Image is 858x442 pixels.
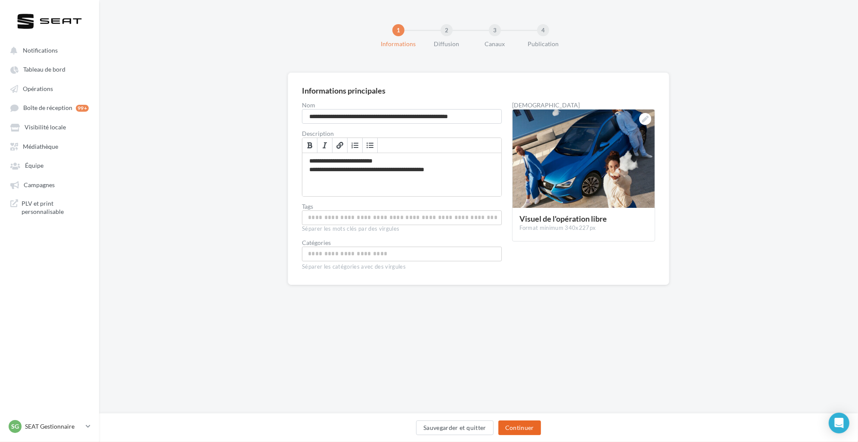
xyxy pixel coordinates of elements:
a: Campagnes [5,177,94,192]
div: 1 [392,24,404,36]
a: Lien [333,138,348,153]
a: PLV et print personnalisable [5,196,94,219]
a: Équipe [5,157,94,173]
div: Format minimum 340x227px [519,224,648,232]
label: Nom [302,102,502,108]
div: [DEMOGRAPHIC_DATA] [512,102,655,108]
div: Open Intercom Messenger [829,413,849,433]
span: Équipe [25,162,44,169]
div: Canaux [467,40,522,48]
span: Campagnes [24,181,55,188]
p: SEAT Gestionnaire [25,422,82,431]
div: Informations [371,40,426,48]
span: PLV et print personnalisable [22,199,89,216]
span: Notifications [23,47,58,54]
label: Description [302,131,502,137]
div: 2 [441,24,453,36]
div: Séparer les catégories avec des virgules [302,261,502,271]
span: Opérations [23,85,53,92]
div: Permet de préciser les enjeux de la campagne à vos affiliés [302,153,502,196]
a: Italique (⌘+I) [317,138,333,153]
div: Séparer les mots clés par des virgules [302,225,502,233]
div: Publication [516,40,571,48]
div: Informations principales [302,87,385,94]
div: Visuel de l'opération libre [519,215,648,223]
a: Tableau de bord [5,61,94,77]
a: Insérer/Supprimer une liste numérotée [348,138,363,153]
div: 99+ [76,105,89,112]
span: Tableau de bord [23,66,65,73]
span: Médiathèque [23,143,58,150]
a: SG SEAT Gestionnaire [7,418,92,435]
a: Médiathèque [5,138,94,154]
div: 3 [489,24,501,36]
a: Opérations [5,81,94,96]
input: Choisissez une catégorie [304,249,500,259]
button: Sauvegarder et quitter [416,420,494,435]
span: SG [11,422,19,431]
button: Notifications [5,42,90,58]
input: Permet aux affiliés de trouver l'opération libre plus facilement [304,213,500,223]
div: 4 [537,24,549,36]
a: Boîte de réception 99+ [5,100,94,116]
div: Diffusion [419,40,474,48]
div: Choisissez une catégorie [302,247,502,261]
a: Insérer/Supprimer une liste à puces [363,138,378,153]
label: Tags [302,204,502,210]
button: Continuer [498,420,541,435]
div: Catégories [302,240,502,246]
div: Permet aux affiliés de trouver l'opération libre plus facilement [302,210,502,225]
span: Visibilité locale [25,124,66,131]
span: Boîte de réception [23,104,72,112]
a: Gras (⌘+B) [302,138,317,153]
a: Visibilité locale [5,119,94,135]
